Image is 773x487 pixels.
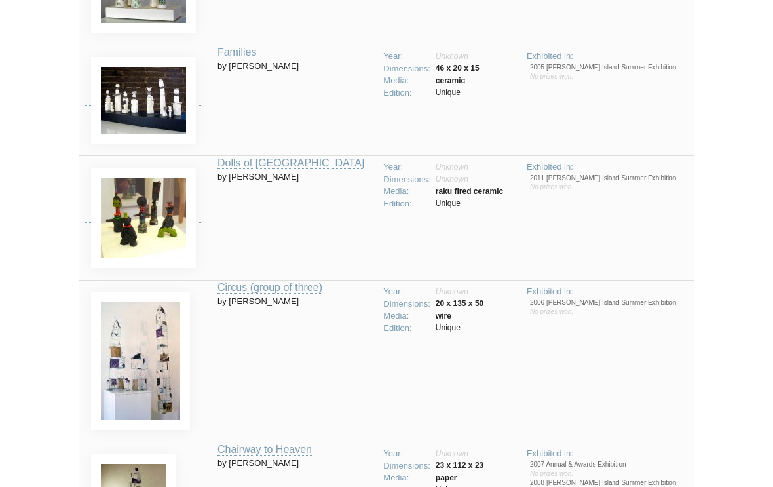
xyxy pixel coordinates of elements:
[530,460,688,469] li: 2007 Annual & Awards Exhibition
[527,162,573,172] span: Exhibited in:
[527,51,573,61] span: Exhibited in:
[217,281,375,442] td: by [PERSON_NAME]
[217,47,257,58] a: Families
[217,444,312,456] a: Chairway to Heaven
[217,156,375,281] td: by [PERSON_NAME]
[381,460,433,473] td: Dimensions:
[527,286,573,296] span: Exhibited in:
[217,45,375,156] td: by [PERSON_NAME]
[436,473,457,482] strong: paper
[530,73,573,80] span: No prizes won.
[436,461,483,470] strong: 23 x 112 x 23
[381,310,433,322] td: Media:
[436,187,503,196] strong: raku fired ceramic
[530,184,573,191] span: No prizes won.
[381,75,433,87] td: Media:
[217,157,364,169] a: Dolls of [GEOGRAPHIC_DATA]
[433,322,486,335] td: Unique
[381,322,433,335] td: Edition:
[436,163,468,172] span: Unknown
[381,198,433,210] td: Edition:
[530,308,573,315] span: No prizes won.
[91,168,196,268] img: Heather King
[433,87,482,100] td: Unique
[530,470,573,477] span: No prizes won.
[381,185,433,198] td: Media:
[91,292,190,430] img: Heather King
[436,299,483,308] strong: 20 x 135 x 50
[381,286,433,298] td: Year:
[530,298,688,307] li: 2006 [PERSON_NAME] Island Summer Exhibition
[217,282,322,294] a: Circus (group of three)
[91,57,196,144] img: Heather King
[381,63,433,75] td: Dimensions:
[436,174,468,184] span: Unknown
[436,287,468,296] span: Unknown
[436,449,468,458] span: Unknown
[436,311,451,321] strong: wire
[436,76,465,85] strong: ceramic
[433,198,506,210] td: Unique
[527,448,573,458] span: Exhibited in:
[436,64,480,73] strong: 46 x 20 x 15
[381,472,433,484] td: Media:
[381,161,433,174] td: Year:
[381,174,433,186] td: Dimensions:
[381,87,433,100] td: Edition:
[530,63,688,72] li: 2005 [PERSON_NAME] Island Summer Exhibition
[381,298,433,311] td: Dimensions:
[436,52,468,61] span: Unknown
[381,448,433,460] td: Year:
[530,174,688,183] li: 2011 [PERSON_NAME] Island Summer Exhibition
[381,50,433,63] td: Year:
